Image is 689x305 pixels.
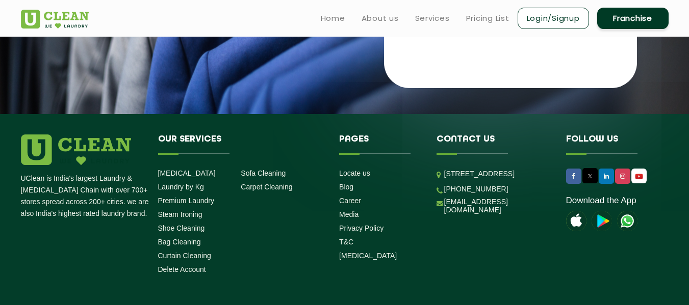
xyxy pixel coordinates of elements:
img: logo.png [21,134,131,165]
p: UClean is India's largest Laundry & [MEDICAL_DATA] Chain with over 700+ stores spread across 200+... [21,173,150,219]
a: Shoe Cleaning [158,224,205,232]
a: Download the App [566,196,636,206]
img: UClean Laundry and Dry Cleaning [21,10,89,29]
a: Franchise [597,8,669,29]
a: [PHONE_NUMBER] [444,185,508,193]
a: Blog [339,183,353,191]
a: About us [362,12,399,24]
a: Home [321,12,345,24]
a: Media [339,210,359,218]
a: Locate us [339,169,370,177]
img: UClean Laundry and Dry Cleaning [617,211,637,231]
a: Career [339,197,361,205]
a: Carpet Cleaning [241,183,292,191]
p: [STREET_ADDRESS] [444,168,551,180]
img: apple-icon.png [566,211,586,231]
a: Curtain Cleaning [158,252,211,260]
a: Sofa Cleaning [241,169,286,177]
img: UClean Laundry and Dry Cleaning [632,171,646,182]
a: Laundry by Kg [158,183,204,191]
a: Premium Laundry [158,197,215,205]
a: Services [415,12,450,24]
h4: Our Services [158,134,324,154]
a: [MEDICAL_DATA] [158,169,216,177]
a: Login/Signup [518,8,589,29]
a: Delete Account [158,265,206,273]
a: Pricing List [466,12,509,24]
h4: Follow us [566,134,656,154]
h4: Contact us [437,134,551,154]
a: Bag Cleaning [158,238,201,246]
a: [MEDICAL_DATA] [339,252,397,260]
a: Privacy Policy [339,224,384,232]
img: playstoreicon.png [592,211,612,231]
a: [EMAIL_ADDRESS][DOMAIN_NAME] [444,198,551,214]
h4: Pages [339,134,421,154]
a: T&C [339,238,353,246]
a: Steam Ironing [158,210,202,218]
